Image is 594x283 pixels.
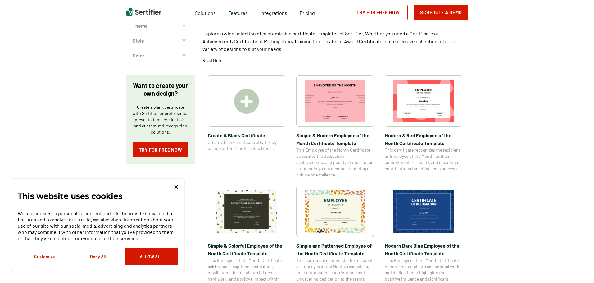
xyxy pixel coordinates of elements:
span: Modern Dark Blue Employee of the Month Certificate Template [385,242,462,257]
a: Try for Free Now [349,5,408,20]
img: Create A Blank Certificate [234,89,259,114]
img: Cookie Popup Close [174,185,178,189]
img: Modern Dark Blue Employee of the Month Certificate Template [393,190,454,233]
p: This website uses cookies [18,193,122,199]
span: Create a blank certificate effortlessly using Sertifier’s professional tools. [208,139,285,152]
img: Sertifier | Digital Credentialing Platform [126,8,161,16]
span: Pricing [300,10,315,16]
button: Style [126,33,195,48]
button: Color [126,48,195,63]
span: Simple & Modern Employee of the Month Certificate Template [296,131,374,147]
span: Modern & Red Employee of the Month Certificate Template [385,131,462,147]
button: Deny All [71,248,125,265]
button: Customize [18,248,71,265]
p: Read More [202,57,222,63]
span: Integrations [260,10,287,16]
img: Modern & Red Employee of the Month Certificate Template [393,80,454,122]
a: Modern & Red Employee of the Month Certificate TemplateModern & Red Employee of the Month Certifi... [385,75,462,178]
button: Allow All [125,248,178,265]
a: Pricing [300,8,315,16]
p: We use cookies to personalize content and ads, to provide social media features and to analyze ou... [18,210,178,241]
span: Simple & Colorful Employee of the Month Certificate Template [208,242,285,257]
p: Create a blank certificate with Sertifier for professional presentations, credentials, and custom... [133,104,188,135]
span: This certificate recognizes the recipient as Employee of the Month for their commitment, reliabil... [385,147,462,172]
span: Simple and Patterned Employee of the Month Certificate Template [296,242,374,257]
img: Simple and Patterned Employee of the Month Certificate Template [305,190,365,233]
a: Try for Free Now [133,142,188,157]
span: This Employee of the Month Certificate celebrates the dedication, achievements, and positive impa... [296,147,374,178]
span: Features [228,8,248,16]
p: Want to create your own design? [133,82,188,97]
button: Schedule a Demo [414,5,468,20]
a: Integrations [260,8,287,16]
a: Simple & Modern Employee of the Month Certificate TemplateSimple & Modern Employee of the Month C... [296,75,374,178]
button: Theme [126,18,195,33]
span: Create A Blank Certificate [208,131,285,139]
span: Solutions [195,8,216,16]
img: Simple & Colorful Employee of the Month Certificate Template [216,190,277,233]
p: Explore a wide selection of customizable certificate templates at Sertifier. Whether you need a C... [202,30,468,53]
img: Simple & Modern Employee of the Month Certificate Template [305,80,365,122]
